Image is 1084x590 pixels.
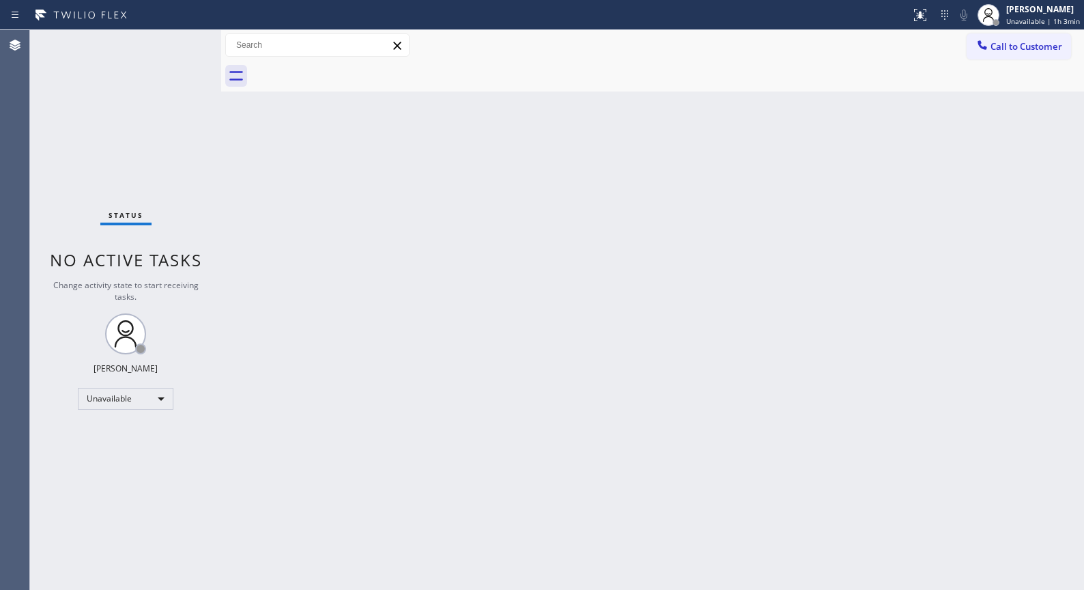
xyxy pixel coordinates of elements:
button: Call to Customer [967,33,1071,59]
span: Call to Customer [990,40,1062,53]
span: Status [109,210,143,220]
span: Unavailable | 1h 3min [1006,16,1080,26]
input: Search [226,34,409,56]
div: [PERSON_NAME] [1006,3,1080,15]
div: [PERSON_NAME] [94,363,158,374]
div: Unavailable [78,388,173,410]
button: Mute [954,5,973,25]
span: No active tasks [50,249,202,271]
span: Change activity state to start receiving tasks. [53,279,199,303]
